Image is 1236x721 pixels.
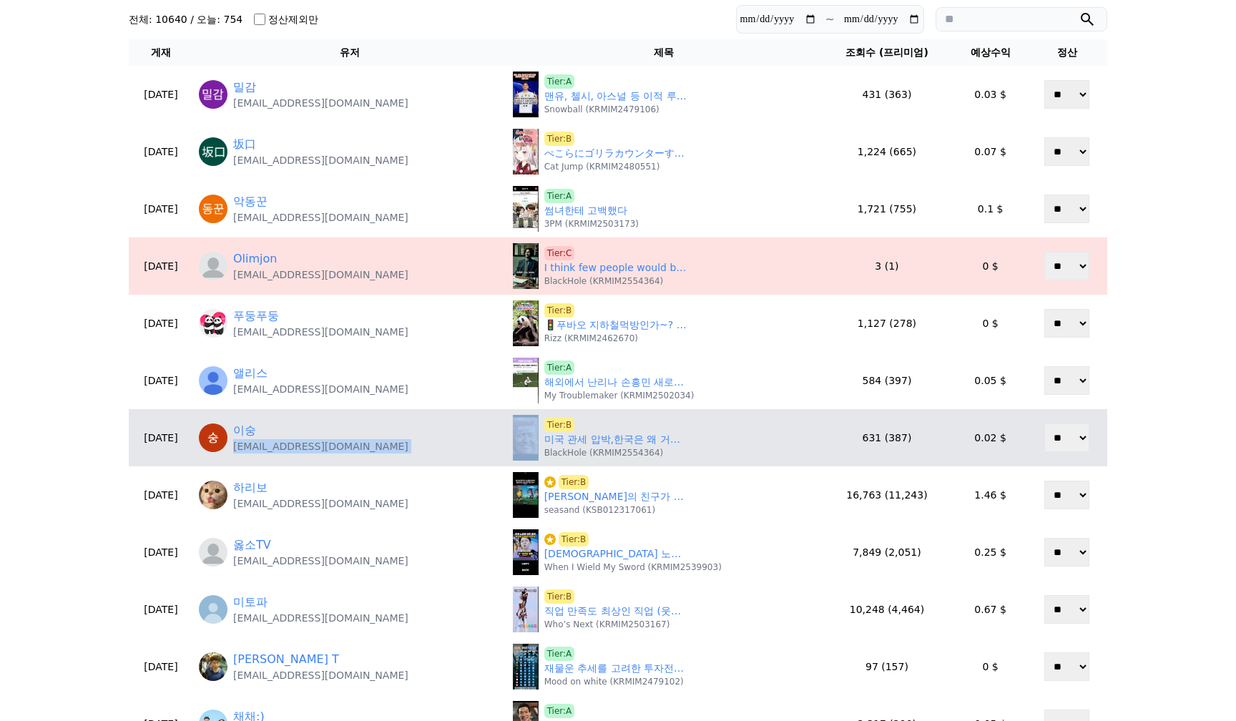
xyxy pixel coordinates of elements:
td: 631 (387) [820,409,953,466]
a: 앨리스 [233,365,268,382]
a: 맨유, 첼시, 아스널 등 이적 루머! 2025년 9월 21일 이적시장 최신 소식 #이슈 #축구 #이적시장 #해외축구 #football #epl #soccer [544,89,687,104]
img: 한국인 노동자 자진 출국 놀라운 서약서 내용 [513,529,539,575]
a: 🚦푸바오 지하철먹방인가~? #푸바오실시간 #[GEOGRAPHIC_DATA]오근황 #[GEOGRAPHIC_DATA] #에버랜드 #아이바오 #러바오 #[PERSON_NAME] #... [544,318,687,333]
a: [PERSON_NAME]의 친구가 사고를 당하자 용의자로 의심 받게 된 [PERSON_NAME] [544,489,687,504]
td: 0.1 $ [953,180,1026,237]
td: 0.03 $ [953,66,1026,123]
p: [EMAIL_ADDRESS][DOMAIN_NAME] [233,496,408,511]
a: Tier:A [544,74,575,89]
td: [DATE] [129,466,193,524]
td: [DATE] [129,638,193,695]
span: Tier:B [544,132,575,146]
p: My Troublemaker (KRMIM2502034) [544,390,695,401]
a: Tier:B [544,475,589,489]
img: 미국 관세 압박,한국은 왜 거부했나 [513,415,539,461]
a: 재물운 추세를 고려한 투자전략 👈 [544,661,687,676]
img: undefined [513,472,539,518]
a: Tier:A [544,360,575,375]
td: [DATE] [129,524,193,581]
a: Tier:B [544,418,575,432]
p: [EMAIL_ADDRESS][DOMAIN_NAME] [233,325,408,339]
a: 해외에서 난리나 손흥민 새로운 세레머니 [544,375,687,390]
a: I think few people would be able to pass such a test.😂 #keyandpeele #shorts [544,260,687,275]
a: Messages [94,453,185,489]
p: [EMAIL_ADDRESS][DOMAIN_NAME] [233,210,408,225]
a: 악동꾼 [233,193,268,210]
p: [EMAIL_ADDRESS][DOMAIN_NAME] [233,439,408,453]
td: [DATE] [129,409,193,466]
th: 정산 [1027,39,1107,66]
img: ぺこらにゴリラカウンターする百鬼あやめ【ホロライブ切り抜き】#shorts [513,129,539,175]
td: 7,849 (2,051) [820,524,953,581]
td: [DATE] [129,352,193,409]
img: I think few people would be able to pass such a test.😂 #keyandpeele #shorts [513,243,539,289]
th: 유저 [193,39,507,66]
a: Tier:A [544,189,575,203]
span: Home [36,475,62,486]
td: 0.05 $ [953,352,1026,409]
p: [EMAIL_ADDRESS][DOMAIN_NAME] [233,153,408,167]
a: 푸둥푸둥 [233,308,279,325]
p: BlackHole (KRMIM2554364) [544,275,664,287]
p: Mood on white (KRMIM2479102) [544,676,684,687]
td: 0 $ [953,237,1026,295]
p: [EMAIL_ADDRESS][DOMAIN_NAME] [233,268,408,282]
a: Tier:A [544,647,575,661]
td: [DATE] [129,180,193,237]
a: Home [4,453,94,489]
td: 0 $ [953,638,1026,695]
label: 정산제외만 [268,12,318,26]
img: 🚦푸바오 지하철먹방인가~? #푸바오실시간 #푸바오근황 #판다월드 #에버랜드 #아이바오 #러바오 #루이바오 #후이바오 #강바오 #송바오 #푸바오나무타기 #푸질머리 [513,300,539,346]
span: Messages [119,476,161,487]
p: [EMAIL_ADDRESS][DOMAIN_NAME] [233,611,408,625]
td: 16,763 (11,243) [820,466,953,524]
td: [DATE] [129,581,193,638]
p: ~ [825,11,835,28]
a: 坂口 [233,136,256,153]
td: 0.07 $ [953,123,1026,180]
a: Tier:A [544,704,575,718]
a: Tier:B [544,589,575,604]
td: [DATE] [129,123,193,180]
td: 1,721 (755) [820,180,953,237]
img: 썸녀한테 고백했다 [513,186,539,232]
p: Who’s Next (KRMIM2503167) [544,619,670,630]
a: [PERSON_NAME] T [233,651,339,668]
img: profile_blank.webp [199,538,227,566]
p: Rizz (KRMIM2462670) [544,333,638,344]
span: Settings [212,475,247,486]
p: [EMAIL_ADDRESS][DOMAIN_NAME] [233,668,408,682]
img: https://lh3.googleusercontent.com/a/ACg8ocJ7Y6UNvwNz_l4eLniHBtWrFaGhd-H0mzaNWrn7bp6bchVbPg=s96-c [199,423,227,452]
p: When I Wield My Sword (KRMIM2539903) [544,561,722,573]
p: Snowball (KRMIM2479106) [544,104,659,115]
p: Cat Jump (KRMIM2480551) [544,161,660,172]
td: [DATE] [129,295,193,352]
h4: 전체: 10640 / 오늘: 754 [129,12,242,26]
td: 0.02 $ [953,409,1026,466]
th: 조회수 (프리미엄) [820,39,953,66]
a: Tier:C [544,246,575,260]
td: 431 (363) [820,66,953,123]
a: 직업 만족도 최상인 직업 (웃긴영상) [544,604,687,619]
a: 미국 관세 압박,한국은 왜 거부했나 [544,432,687,447]
img: 해외에서 난리나 손흥민 새로운 세레머니 [513,358,539,403]
img: https://lh3.googleusercontent.com/a/ACg8ocLOmR619qD5XjEFh2fKLs4Q84ZWuCVfCizvQOTI-vw1qp5kxHyZ=s96-c [199,481,227,509]
p: BlackHole (KRMIM2554364) [544,447,664,458]
img: http://img1.kakaocdn.net/thumb/R640x640.q70/?fname=http://t1.kakaocdn.net/account_images/default_... [199,595,227,624]
a: 미토파 [233,594,268,611]
td: 10,248 (4,464) [820,581,953,638]
a: 하리보 [233,479,268,496]
th: 게재 [129,39,193,66]
p: [EMAIL_ADDRESS][DOMAIN_NAME] [233,554,408,568]
p: [EMAIL_ADDRESS][DOMAIN_NAME] [233,382,408,396]
a: 밀감 [233,79,256,96]
img: https://lh3.googleusercontent.com/a/ACg8ocJlwHNazo8YFl-zsS7-k27ovLj3eisoyBdlx5cSPSQLHJa1HA=s96-c [199,366,227,395]
img: 맨유, 첼시, 아스널 등 이적 루머! 2025년 9월 21일 이적시장 최신 소식 #이슈 #축구 #이적시장 #해외축구 #football #epl #soccer [513,72,539,117]
td: 0.67 $ [953,581,1026,638]
span: Tier:B [544,303,575,318]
